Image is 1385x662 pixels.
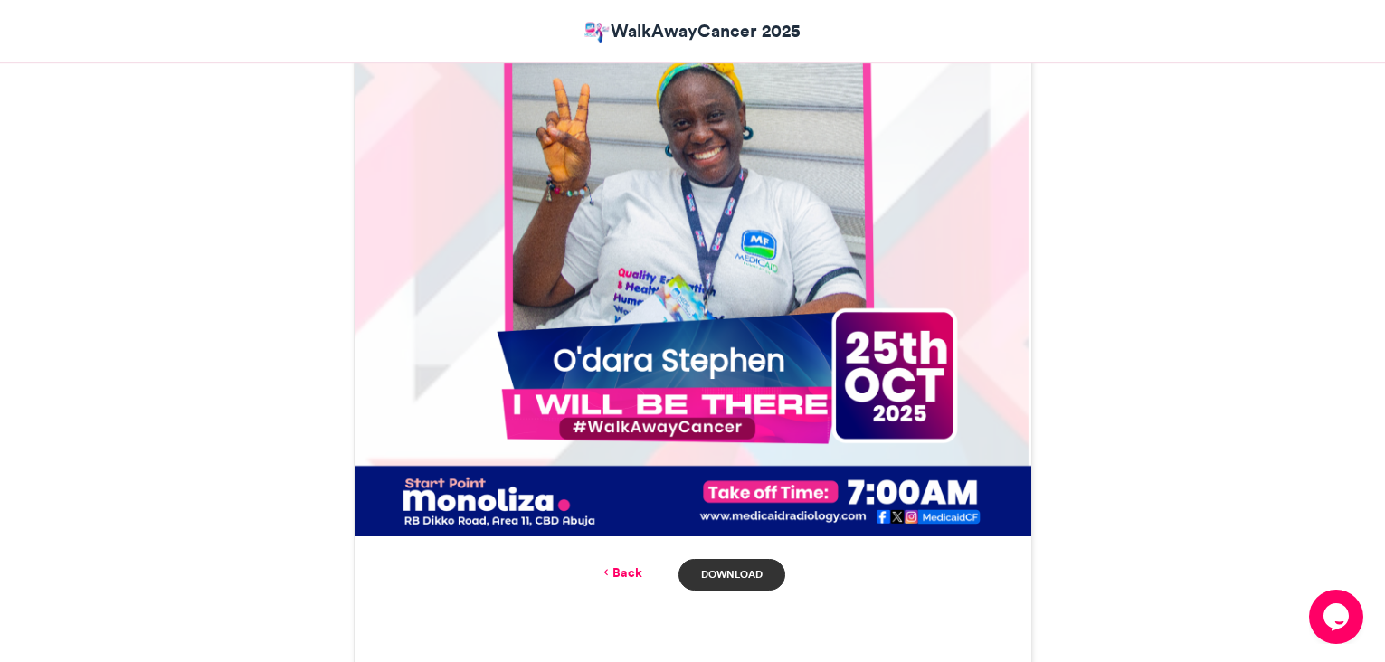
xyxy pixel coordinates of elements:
[678,559,784,591] a: Download
[584,22,611,44] img: Adeleye Akapo
[1309,590,1367,644] iframe: chat widget
[600,563,642,582] a: Back
[584,18,801,44] a: WalkAwayCancer 2025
